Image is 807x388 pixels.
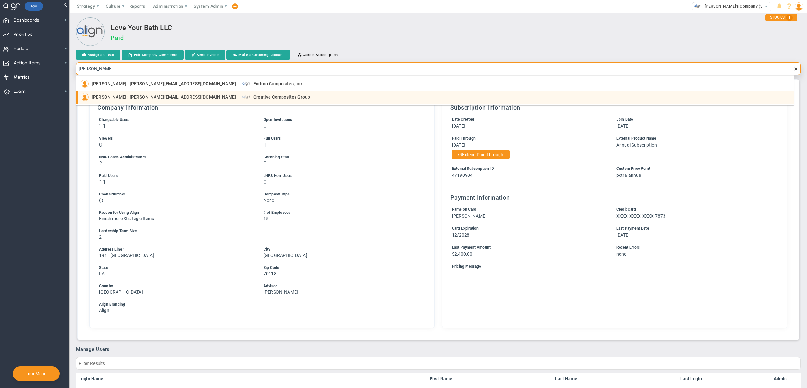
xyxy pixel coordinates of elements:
[616,213,665,219] span: XXXX-XXXX-XXXX-7873
[92,81,236,86] span: [PERSON_NAME] : [PERSON_NAME][EMAIL_ADDRESS][DOMAIN_NAME]
[264,210,416,216] div: # of Employees
[24,371,48,377] button: Tour Menu
[264,160,416,166] h3: 0
[786,15,793,21] span: 1
[450,104,779,111] h3: Subscription Information
[452,136,605,142] div: Paid Through
[452,264,769,270] div: Pricing Message
[452,117,605,123] div: Date Created
[801,66,806,72] span: clear
[616,173,642,178] span: petra-annual
[242,80,250,88] img: Enduro Composites, Inc
[99,160,252,166] h3: 2
[264,179,416,185] h3: 0
[99,246,252,252] div: Address Line 1
[76,62,801,75] input: Search by Person...
[452,143,465,148] span: [DATE]
[111,24,801,33] h2: Love Your Bath LLC
[452,124,465,129] span: [DATE]
[452,150,510,159] button: Extend Paid Through
[795,2,803,11] img: 48978.Person.photo
[14,14,39,27] span: Dashboards
[122,50,184,60] button: Edit Company Comments
[81,80,89,88] img: Flavio Ortiz
[264,123,416,129] h3: 0
[264,271,276,276] span: 70118
[76,50,120,60] button: Assign as Lead
[99,253,154,258] span: 1941 [GEOGRAPHIC_DATA]
[76,17,105,46] img: Loading...
[99,283,252,289] div: Country
[616,232,630,238] span: [DATE]
[264,289,298,295] span: [PERSON_NAME]
[99,174,118,178] span: Paid Users
[452,251,472,257] span: $2,400.00
[111,35,801,41] h3: Paid
[264,216,269,221] span: 15
[76,357,801,370] input: Filter Results
[774,376,787,381] a: Admin
[616,251,626,257] span: none
[153,4,183,9] span: Administration
[452,166,605,172] div: External Subscription ID
[452,173,473,178] span: 47190984
[264,155,289,159] span: Coaching Staff
[76,347,801,352] h3: Manage Users
[253,95,310,99] span: Creative Composites Group
[99,228,416,234] div: Leadership Team Size
[99,210,252,216] div: Reason for Using Align
[98,104,426,111] h3: Company Information
[81,93,89,101] img: Flavio Ortiz
[242,93,250,101] img: Creative Composites Group
[99,302,416,308] div: Align Branding
[14,42,31,55] span: Huddles
[452,207,605,213] div: Name on Card
[99,216,154,221] span: Finish more Strategic Items
[99,123,252,129] h3: 11
[99,234,102,239] span: 2
[14,56,41,70] span: Action Items
[616,226,769,232] div: Last Payment Date
[452,232,469,238] span: 12/2028
[99,308,109,313] span: Align
[79,376,425,381] a: Login Name
[264,246,416,252] div: City
[680,376,710,381] a: Last Login
[99,191,252,197] div: Phone Number
[92,95,236,99] span: [PERSON_NAME] : [PERSON_NAME][EMAIL_ADDRESS][DOMAIN_NAME]
[702,2,778,10] span: [PERSON_NAME]'s Company (Sandbox)
[99,289,143,295] span: [GEOGRAPHIC_DATA]
[14,85,26,98] span: Learn
[264,191,416,197] div: Company Type
[616,117,769,123] div: Join Date
[264,118,292,122] span: Open Invitations
[264,136,281,141] span: Full Users
[264,283,416,289] div: Advisor
[616,245,769,251] div: Recent Errors
[253,81,302,86] span: Enduro Composites, Inc
[616,166,769,172] div: Custom Price Point
[264,198,274,203] span: None
[99,117,130,122] label: Includes Users + Open Invitations, excludes Coaching Staff
[14,28,33,41] span: Priorities
[765,14,797,21] div: STUCKS
[99,118,130,122] span: Chargeable Users
[264,174,292,178] span: eNPS Non-Users
[452,245,605,251] div: Last Payment Amount
[616,207,769,213] div: Credit Card
[77,4,95,9] span: Strategy
[194,4,223,9] span: System Admin
[694,2,702,10] img: 33318.Company.photo
[106,4,121,9] span: Culture
[102,198,103,203] span: )
[226,50,290,60] button: Make a Coaching Account
[430,376,550,381] a: First Name
[450,194,779,201] h3: Payment Information
[99,265,252,271] div: State
[616,136,769,142] div: External Product Name
[452,213,486,219] span: [PERSON_NAME]
[99,142,252,148] h3: 0
[264,253,307,258] span: [GEOGRAPHIC_DATA]
[264,265,416,271] div: Zip Code
[14,71,30,84] span: Metrics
